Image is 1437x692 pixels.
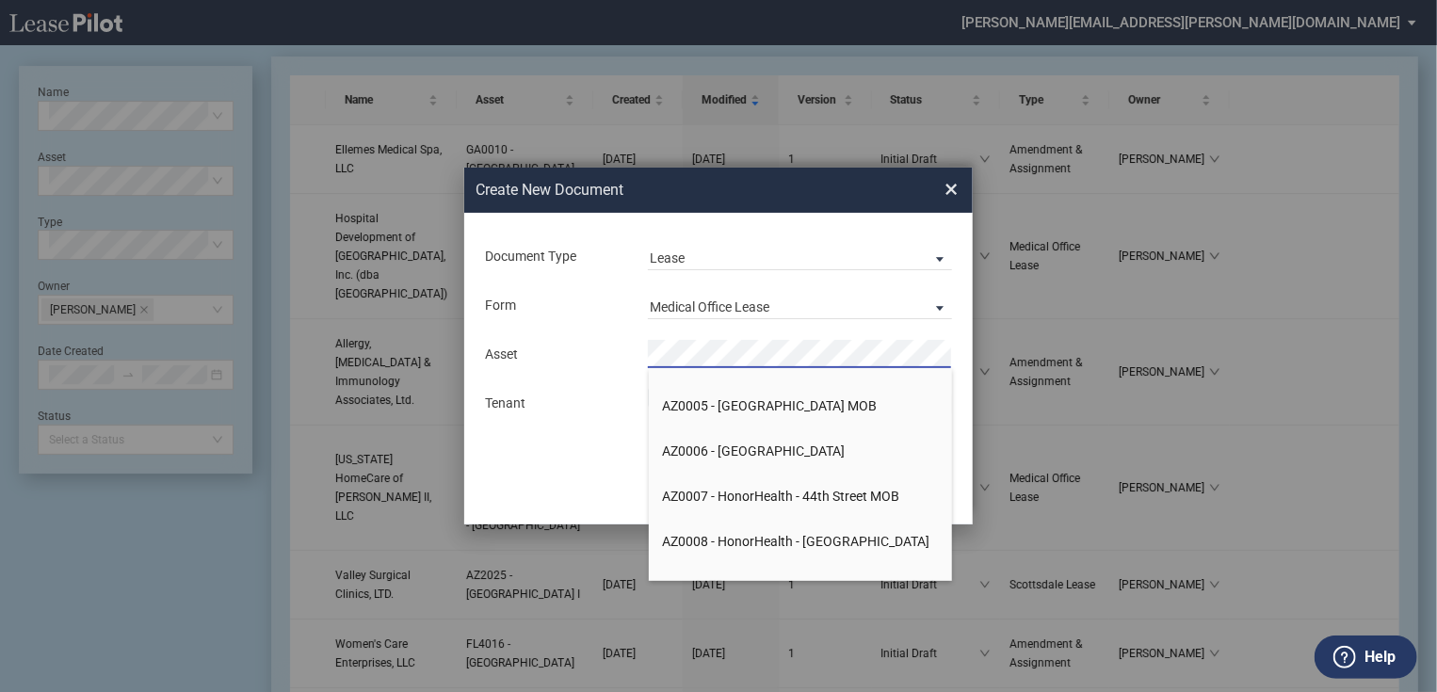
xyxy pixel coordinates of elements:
md-dialog: Create New ... [464,168,973,525]
span: AZ0008 - HonorHealth - [GEOGRAPHIC_DATA] [663,534,930,549]
h2: Create New Document [476,180,877,201]
span: AZ0009 - HonorHealth - Scottsdale MOB [663,579,897,594]
span: AZ0007 - HonorHealth - 44th Street MOB [663,489,900,504]
div: Asset [474,346,637,364]
div: Form [474,297,637,315]
li: AZ0009 - HonorHealth - Scottsdale MOB [649,564,953,609]
md-select: Lease Form: Medical Office Lease [648,291,952,319]
div: Lease [650,250,685,266]
span: AZ0005 - [GEOGRAPHIC_DATA] MOB [663,398,878,413]
li: AZ0008 - HonorHealth - [GEOGRAPHIC_DATA] [649,519,953,564]
span: × [945,174,958,204]
div: Medical Office Lease [650,299,769,314]
span: AZ0006 - [GEOGRAPHIC_DATA] [663,443,846,459]
div: Document Type [474,248,637,266]
div: Tenant [474,394,637,413]
li: AZ0005 - [GEOGRAPHIC_DATA] MOB [649,383,953,428]
li: AZ0007 - HonorHealth - 44th Street MOB [649,474,953,519]
li: AZ0006 - [GEOGRAPHIC_DATA] [649,428,953,474]
label: Help [1364,645,1396,669]
md-select: Document Type: Lease [648,242,952,270]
